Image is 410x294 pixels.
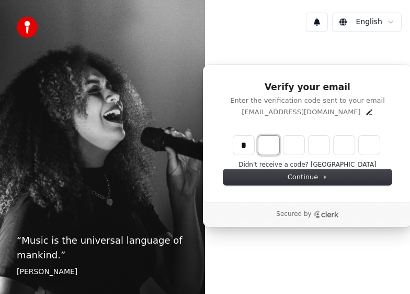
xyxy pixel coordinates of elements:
input: Digit 4 [309,136,329,155]
span: Continue [288,172,327,182]
button: Continue [223,169,392,185]
input: Digit 5 [334,136,355,155]
input: Digit 2 [258,136,279,155]
p: Secured by [276,210,311,219]
input: Enter verification code. Digit 1 [233,136,254,155]
a: Clerk logo [314,211,339,218]
button: Edit [365,108,373,116]
img: youka [17,17,38,38]
h1: Verify your email [223,81,392,94]
div: Verification code input [231,134,382,157]
p: “ Music is the universal language of mankind. ” [17,233,188,263]
input: Digit 3 [283,136,304,155]
p: [EMAIL_ADDRESS][DOMAIN_NAME] [242,107,360,117]
button: Didn't receive a code? [GEOGRAPHIC_DATA] [238,161,377,169]
footer: [PERSON_NAME] [17,267,188,277]
input: Digit 6 [359,136,380,155]
p: Enter the verification code sent to your email [223,96,392,105]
